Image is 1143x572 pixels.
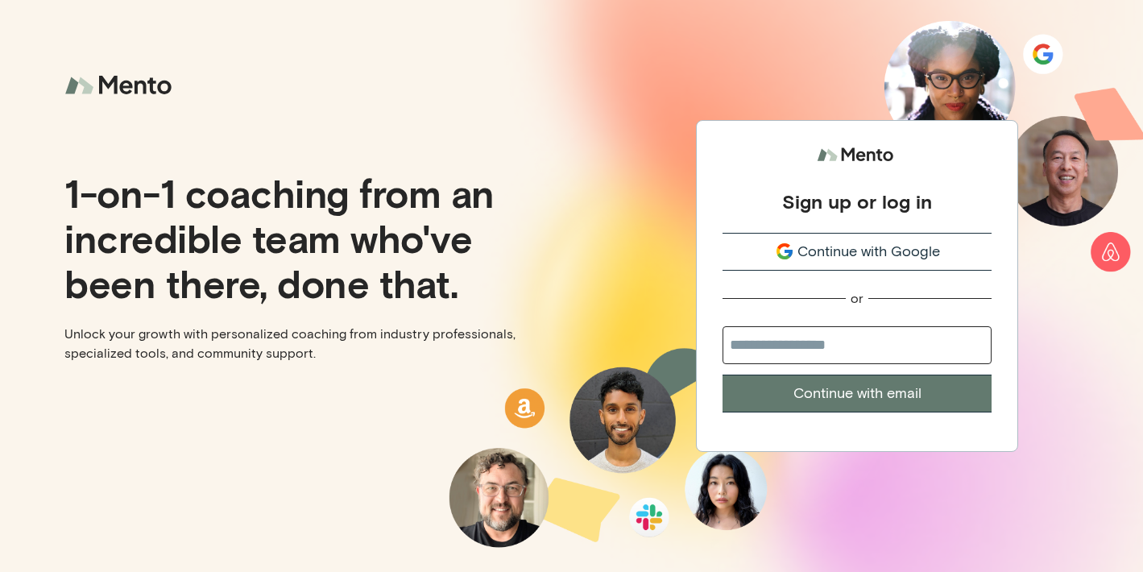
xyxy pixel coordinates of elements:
[64,325,559,363] p: Unlock your growth with personalized coaching from industry professionals, specialized tools, and...
[782,189,932,213] div: Sign up or log in
[797,241,940,263] span: Continue with Google
[64,64,177,107] img: logo
[723,233,992,271] button: Continue with Google
[817,140,897,170] img: logo.svg
[723,375,992,412] button: Continue with email
[64,170,559,305] p: 1-on-1 coaching from an incredible team who've been there, done that.
[851,290,863,307] div: or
